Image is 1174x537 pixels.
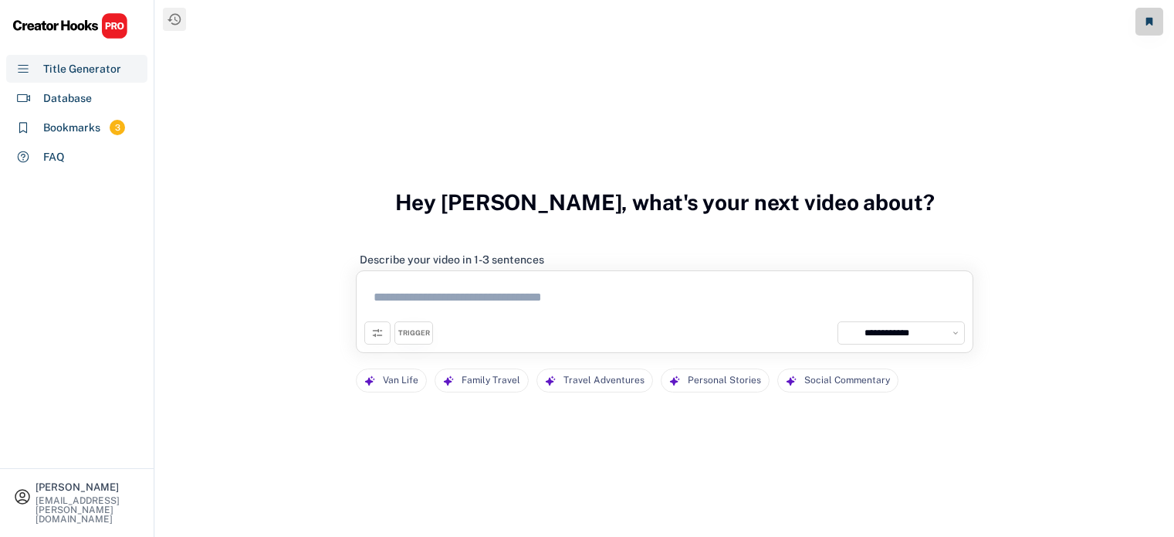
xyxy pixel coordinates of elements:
[43,120,100,136] div: Bookmarks
[36,496,140,524] div: [EMAIL_ADDRESS][PERSON_NAME][DOMAIN_NAME]
[12,12,128,39] img: CHPRO%20Logo.svg
[462,369,520,392] div: Family Travel
[395,173,935,232] h3: Hey [PERSON_NAME], what's your next video about?
[43,61,121,77] div: Title Generator
[360,253,544,267] div: Describe your video in 1-3 sentences
[842,326,856,340] img: yH5BAEAAAAALAAAAAABAAEAAAIBRAA7
[36,482,140,492] div: [PERSON_NAME]
[43,149,65,165] div: FAQ
[110,121,125,134] div: 3
[804,369,890,392] div: Social Commentary
[43,90,92,107] div: Database
[383,369,418,392] div: Van Life
[563,369,645,392] div: Travel Adventures
[398,328,430,338] div: TRIGGER
[688,369,761,392] div: Personal Stories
